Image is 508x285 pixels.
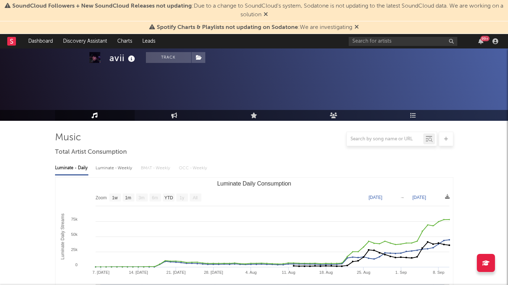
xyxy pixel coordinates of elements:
[349,37,457,46] input: Search for artists
[245,270,256,275] text: 4. Aug
[71,217,77,221] text: 75k
[166,270,185,275] text: 21. [DATE]
[180,195,184,200] text: 1y
[58,34,112,48] a: Discovery Assistant
[96,195,107,200] text: Zoom
[55,148,127,157] span: Total Artist Consumption
[152,195,158,200] text: 6m
[264,12,268,18] span: Dismiss
[71,247,77,252] text: 25k
[433,270,444,275] text: 8. Sep
[137,34,160,48] a: Leads
[109,52,137,64] div: avii
[138,195,144,200] text: 3m
[157,25,352,30] span: : We are investigating
[369,195,382,200] text: [DATE]
[204,270,223,275] text: 28. [DATE]
[112,195,118,200] text: 1w
[412,195,426,200] text: [DATE]
[55,162,88,174] div: Luminate - Daily
[60,213,65,259] text: Luminate Daily Streams
[92,270,109,275] text: 7. [DATE]
[125,195,131,200] text: 1m
[480,36,490,41] div: 99 +
[357,270,370,275] text: 25. Aug
[319,270,332,275] text: 18. Aug
[146,52,191,63] button: Track
[395,270,407,275] text: 1. Sep
[157,25,298,30] span: Spotify Charts & Playlists not updating on Sodatone
[75,263,77,267] text: 0
[112,34,137,48] a: Charts
[478,38,483,44] button: 99+
[164,195,173,200] text: YTD
[217,180,291,187] text: Luminate Daily Consumption
[96,162,134,174] div: Luminate - Weekly
[12,3,192,9] span: SoundCloud Followers + New SoundCloud Releases not updating
[282,270,295,275] text: 11. Aug
[23,34,58,48] a: Dashboard
[347,136,423,142] input: Search by song name or URL
[12,3,503,18] span: : Due to a change to SoundCloud's system, Sodatone is not updating to the latest SoundCloud data....
[354,25,359,30] span: Dismiss
[71,232,77,237] text: 50k
[129,270,148,275] text: 14. [DATE]
[400,195,404,200] text: →
[193,195,197,200] text: All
